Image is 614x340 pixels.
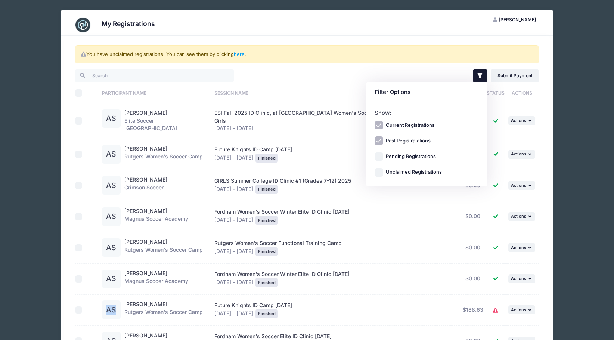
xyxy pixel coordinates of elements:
td: $0.00 [459,232,487,264]
a: Submit Payment [491,69,539,82]
button: Actions [508,116,535,125]
td: $0.00 [459,201,487,233]
a: [PERSON_NAME] [124,208,167,214]
h3: My Registrations [102,20,155,28]
a: [PERSON_NAME] [124,332,167,339]
div: Crimson Soccer [124,176,167,195]
button: Actions [508,243,535,252]
a: AS [102,307,121,314]
a: [PERSON_NAME] [124,110,167,116]
button: Actions [508,150,535,159]
a: [PERSON_NAME] [124,270,167,276]
div: Rutgers Women's Soccer Camp [124,300,203,319]
div: Finished [255,247,278,256]
a: [PERSON_NAME] [124,239,167,245]
label: Pending Registrations [386,153,436,160]
a: AS [102,116,121,122]
div: [DATE] - [DATE] [214,109,456,133]
a: AS [102,276,121,282]
span: GIRLS Summer College ID Clinic #1 (Grades 7-12) 2025 [214,177,351,184]
img: CampNetwork [75,18,90,32]
span: Rutgers Women's Soccer Functional Training Camp [214,240,342,246]
div: [DATE] - [DATE] [214,239,456,256]
div: Finished [255,185,278,194]
span: Actions [511,276,526,281]
span: Actions [511,118,526,123]
div: Rutgers Women's Soccer Camp [124,145,203,164]
div: Magnus Soccer Academy [124,270,188,288]
td: $188.63 [459,295,487,326]
div: [DATE] - [DATE] [214,146,456,163]
div: AS [102,109,121,128]
div: AS [102,207,121,226]
a: [PERSON_NAME] [124,145,167,152]
div: [DATE] - [DATE] [214,208,456,225]
div: Finished [255,154,278,163]
label: Unclaimed Registrations [386,169,442,176]
div: [DATE] - [DATE] [214,302,456,318]
th: Participant Name: activate to sort column ascending [98,83,211,103]
div: AS [102,176,121,195]
span: Actions [511,245,526,250]
th: Status: activate to sort column ascending [487,83,505,103]
button: [PERSON_NAME] [487,13,543,26]
label: Past Registratations [386,137,431,145]
label: Current Registrations [386,122,435,129]
div: Magnus Soccer Academy [124,207,188,226]
div: AS [102,270,121,288]
label: Show: [375,109,391,117]
span: Fordham Women's Soccer Elite ID Clinic [DATE] [214,333,332,339]
th: Select All [75,83,98,103]
a: AS [102,183,121,189]
button: Actions [508,212,535,221]
span: Actions [511,151,526,157]
input: Search [75,69,234,82]
a: here [234,51,245,57]
div: Filter Options [375,88,479,96]
a: [PERSON_NAME] [124,301,167,307]
a: AS [102,214,121,220]
button: Actions [508,274,535,283]
button: Actions [508,181,535,190]
div: AS [102,238,121,257]
span: Actions [511,183,526,188]
span: Future Knights ID Camp [DATE] [214,146,292,152]
div: [DATE] - [DATE] [214,177,456,194]
div: Elite Soccer [GEOGRAPHIC_DATA] [124,109,207,133]
a: AS [102,245,121,251]
span: Future Knights ID Camp [DATE] [214,302,292,308]
span: Actions [511,307,526,312]
div: You have unclaimed registrations. You can see them by clicking . [75,45,539,63]
span: Actions [511,214,526,219]
span: Fordham Women's Soccer Winter Elite ID Clinic [DATE] [214,271,350,277]
span: Fordham Women's Soccer Winter Elite ID Clinic [DATE] [214,208,350,215]
span: ESI Fall 2025 ID Clinic, at [GEOGRAPHIC_DATA] Women's Soccer - Rising 9th Grade and Above Girls [214,110,450,124]
div: AS [102,300,121,319]
span: [PERSON_NAME] [499,17,536,22]
div: AS [102,145,121,164]
th: Session Name: activate to sort column ascending [211,83,459,103]
a: AS [102,151,121,158]
th: Actions: activate to sort column ascending [505,83,539,103]
a: [PERSON_NAME] [124,176,167,183]
div: Rutgers Women's Soccer Camp [124,238,203,257]
button: Actions [508,305,535,314]
td: $0.00 [459,264,487,295]
div: Finished [255,278,278,287]
div: [DATE] - [DATE] [214,270,456,287]
div: Finished [255,309,278,318]
div: Finished [255,216,278,225]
